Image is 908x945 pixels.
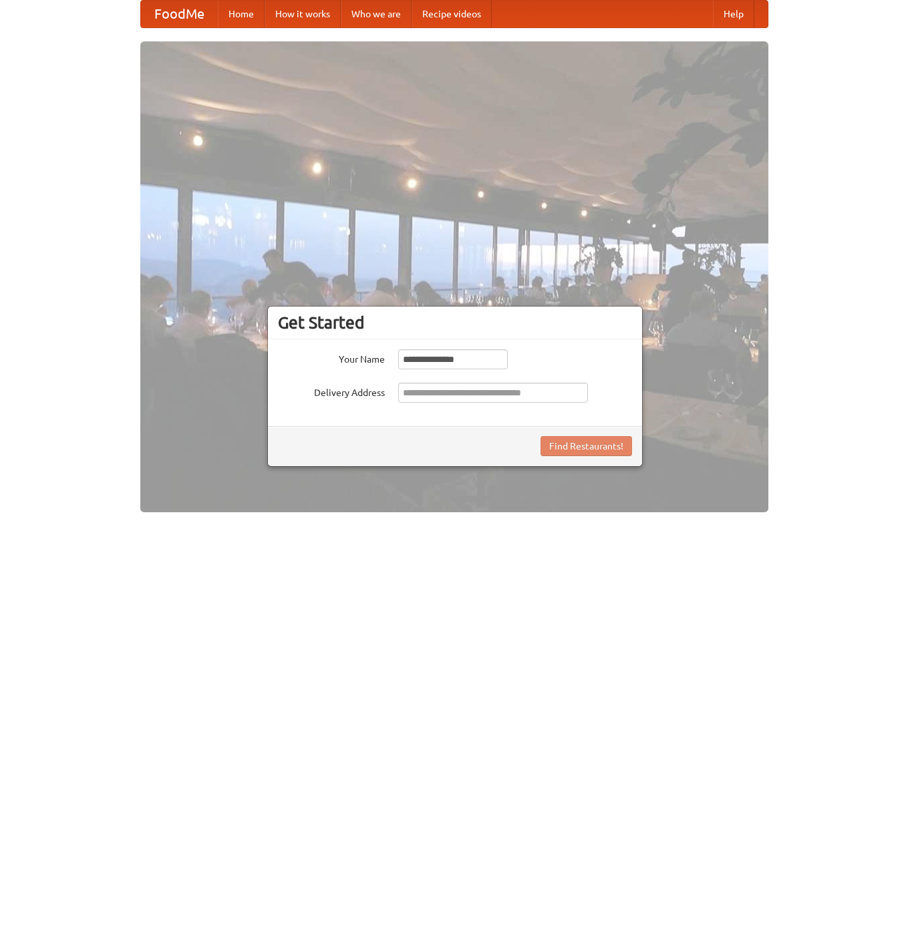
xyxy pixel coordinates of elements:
[341,1,412,27] a: Who we are
[541,436,632,456] button: Find Restaurants!
[218,1,265,27] a: Home
[141,1,218,27] a: FoodMe
[265,1,341,27] a: How it works
[278,313,632,333] h3: Get Started
[713,1,754,27] a: Help
[412,1,492,27] a: Recipe videos
[278,383,385,399] label: Delivery Address
[278,349,385,366] label: Your Name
